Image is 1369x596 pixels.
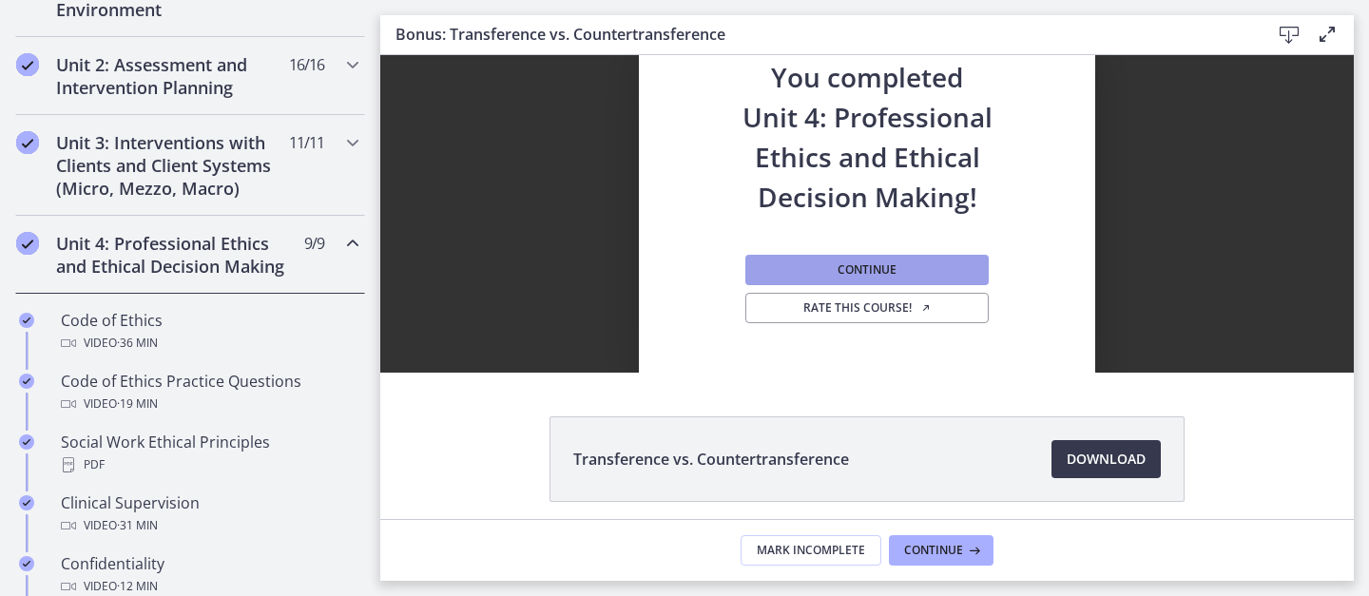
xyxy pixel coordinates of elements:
button: Continue [745,255,989,285]
i: Completed [19,374,34,389]
i: Completed [19,313,34,328]
h2: You completed Unit 4: Professional Ethics and Ethical Decision Making! [742,19,993,217]
span: 9 / 9 [304,232,324,255]
span: Download [1067,448,1146,471]
i: Opens in a new window [920,302,932,314]
div: Code of Ethics [61,309,357,355]
div: Video [61,514,357,537]
button: Mark Incomplete [741,535,881,566]
span: · 31 min [117,514,158,537]
div: PDF [61,453,357,476]
span: Mark Incomplete [757,543,865,558]
span: Rate this course! [803,300,932,316]
span: 11 / 11 [289,131,324,154]
i: Completed [19,556,34,571]
i: Completed [16,232,39,255]
div: Code of Ethics Practice Questions [61,370,357,415]
h2: Unit 4: Professional Ethics and Ethical Decision Making [56,232,288,278]
div: Video [61,332,357,355]
i: Completed [16,131,39,154]
span: Transference vs. Countertransference [573,448,849,471]
h2: Unit 3: Interventions with Clients and Client Systems (Micro, Mezzo, Macro) [56,131,288,200]
div: Video [61,393,357,415]
h2: Unit 2: Assessment and Intervention Planning [56,53,288,99]
i: Completed [16,53,39,76]
h3: Bonus: Transference vs. Countertransference [395,23,1240,46]
span: · 36 min [117,332,158,355]
a: Rate this course! Opens in a new window [745,293,989,323]
span: Continue [838,262,897,278]
div: Clinical Supervision [61,491,357,537]
button: Continue [889,535,993,566]
span: Continue [904,543,963,558]
div: Social Work Ethical Principles [61,431,357,476]
span: · 19 min [117,393,158,415]
i: Completed [19,495,34,510]
a: Download [1051,440,1161,478]
i: Completed [19,434,34,450]
span: 16 / 16 [289,53,324,76]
